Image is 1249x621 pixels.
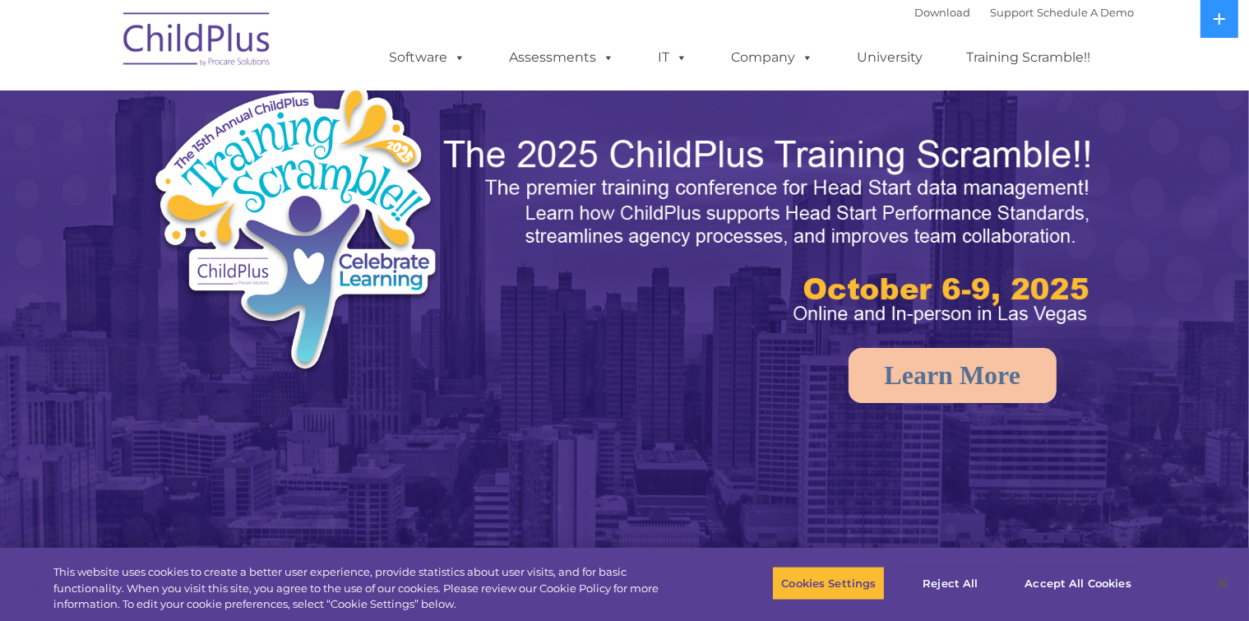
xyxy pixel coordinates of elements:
[715,41,830,74] a: Company
[915,6,971,19] a: Download
[841,41,940,74] a: University
[991,6,1034,19] a: Support
[115,1,280,83] img: ChildPlus by Procare Solutions
[1205,565,1241,601] button: Close
[373,41,483,74] a: Software
[951,41,1108,74] a: Training Scramble!!
[772,566,885,600] button: Cookies Settings
[1038,6,1135,19] a: Schedule A Demo
[53,564,687,613] div: This website uses cookies to create a better user experience, provide statistics about user visit...
[1015,566,1140,600] button: Accept All Cookies
[493,41,631,74] a: Assessments
[849,348,1057,403] a: Learn More
[899,566,1002,600] button: Reject All
[915,6,1135,19] font: |
[642,41,705,74] a: IT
